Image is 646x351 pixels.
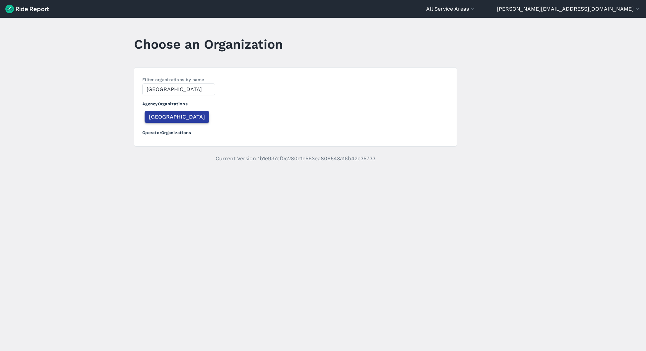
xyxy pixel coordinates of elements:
span: [GEOGRAPHIC_DATA] [149,113,205,121]
img: Ride Report [5,5,49,13]
h1: Choose an Organization [134,35,283,53]
input: Filter by name [142,83,215,95]
button: [PERSON_NAME][EMAIL_ADDRESS][DOMAIN_NAME] [497,5,641,13]
button: [GEOGRAPHIC_DATA] [145,111,209,123]
p: Current Version: 1b1e937cf0c280e1e563ea806543a16b42c35733 [134,155,457,163]
label: Filter organizations by name [142,77,204,82]
h3: Operator Organizations [142,124,449,138]
button: All Service Areas [426,5,476,13]
h3: Agency Organizations [142,95,449,110]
